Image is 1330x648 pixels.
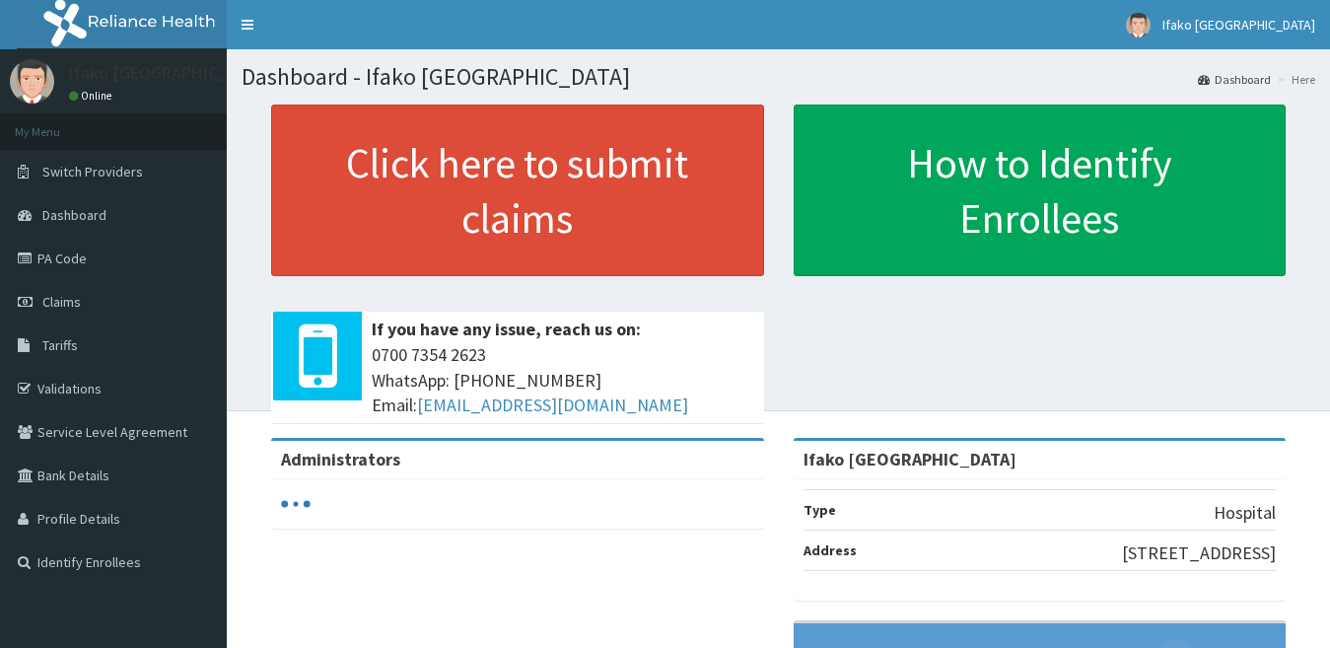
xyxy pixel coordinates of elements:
[42,293,81,311] span: Claims
[1122,540,1276,566] p: [STREET_ADDRESS]
[1214,500,1276,526] p: Hospital
[69,64,275,82] p: Ifako [GEOGRAPHIC_DATA]
[1273,71,1315,88] li: Here
[69,89,116,103] a: Online
[242,64,1315,90] h1: Dashboard - Ifako [GEOGRAPHIC_DATA]
[794,105,1287,276] a: How to Identify Enrollees
[417,394,688,416] a: [EMAIL_ADDRESS][DOMAIN_NAME]
[10,59,54,104] img: User Image
[372,318,641,340] b: If you have any issue, reach us on:
[804,448,1016,470] strong: Ifako [GEOGRAPHIC_DATA]
[372,342,754,418] span: 0700 7354 2623 WhatsApp: [PHONE_NUMBER] Email:
[42,336,78,354] span: Tariffs
[804,501,836,519] b: Type
[42,206,106,224] span: Dashboard
[271,105,764,276] a: Click here to submit claims
[1162,16,1315,34] span: Ifako [GEOGRAPHIC_DATA]
[281,448,400,470] b: Administrators
[281,489,311,519] svg: audio-loading
[1198,71,1271,88] a: Dashboard
[1126,13,1151,37] img: User Image
[804,541,857,559] b: Address
[42,163,143,180] span: Switch Providers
